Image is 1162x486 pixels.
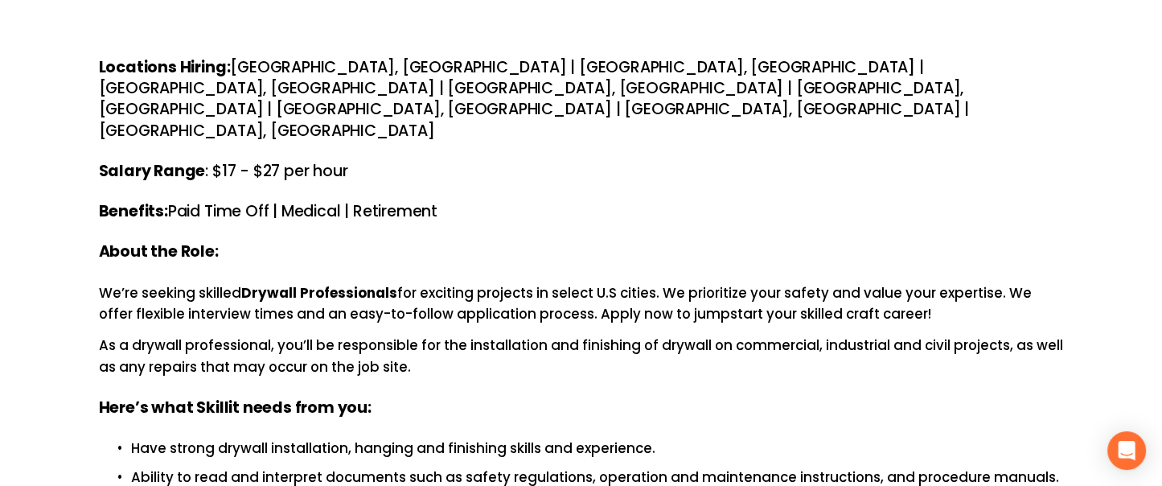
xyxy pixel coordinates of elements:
[99,200,168,222] strong: Benefits:
[99,335,1064,378] p: As a drywall professional, you’ll be responsible for the installation and finishing of drywall on...
[99,241,219,262] strong: About the Role:
[131,438,1064,459] p: Have strong drywall installation, hanging and finishing skills and experience.
[99,161,1064,182] h4: : $17 - $27 per hour
[99,160,206,182] strong: Salary Range
[1107,431,1146,470] div: Open Intercom Messenger
[241,283,397,303] strong: Drywall Professionals
[99,282,1064,326] p: We’re seeking skilled for exciting projects in select U.S cities. We prioritize your safety and v...
[99,397,372,418] strong: Here’s what Skillit needs from you:
[99,56,231,78] strong: Locations Hiring:
[99,201,1064,222] h4: Paid Time Off | Medical | Retirement
[99,57,1064,142] h4: [GEOGRAPHIC_DATA], [GEOGRAPHIC_DATA] | [GEOGRAPHIC_DATA], [GEOGRAPHIC_DATA] | [GEOGRAPHIC_DATA], ...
